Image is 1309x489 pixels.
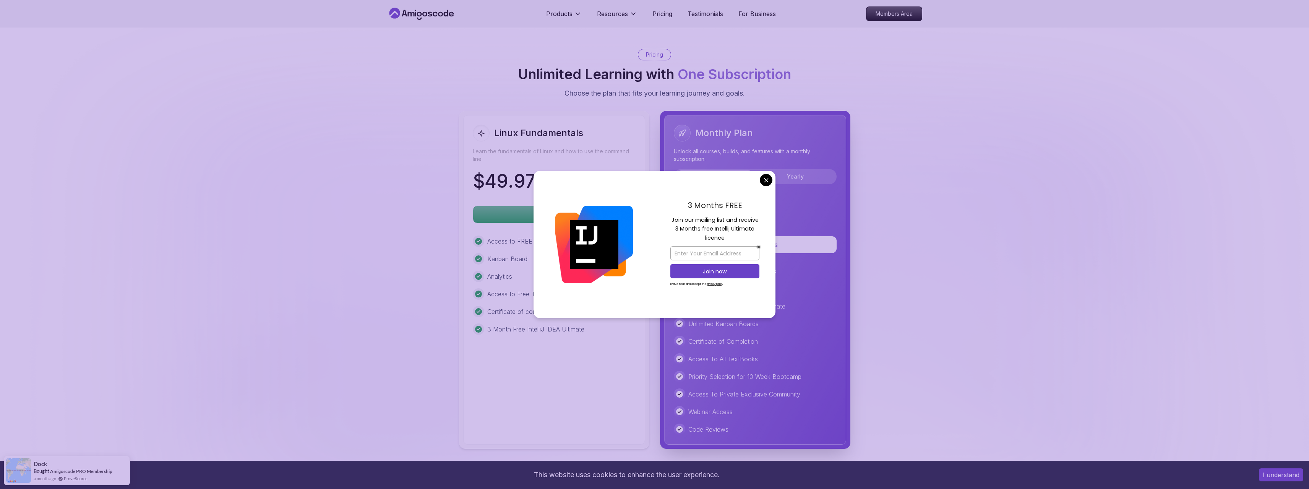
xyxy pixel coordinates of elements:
[518,67,791,82] h2: Unlimited Learning with
[487,272,512,281] p: Analytics
[50,468,112,474] a: Amigoscode PRO Membership
[34,468,49,474] span: Bought
[678,66,791,83] span: One Subscription
[473,206,636,223] button: Get Course
[34,475,56,482] span: a month ago
[546,9,573,18] p: Products
[6,466,1247,483] div: This website uses cookies to enhance the user experience.
[688,354,758,364] p: Access To All TextBooks
[1259,468,1303,481] button: Accept cookies
[652,9,672,18] a: Pricing
[34,461,47,467] span: Dock
[487,325,584,334] p: 3 Month Free IntelliJ IDEA Ultimate
[494,127,583,139] h2: Linux Fundamentals
[546,9,582,24] button: Products
[756,171,835,183] button: Yearly
[473,148,636,163] p: Learn the fundamentals of Linux and how to use the command line
[646,51,663,58] p: Pricing
[688,425,728,434] p: Code Reviews
[487,307,556,316] p: Certificate of completion
[688,372,801,381] p: Priority Selection for 10 Week Bootcamp
[473,172,535,190] p: $ 49.97
[487,289,561,299] p: Access to Free TextBooks
[487,254,527,263] p: Kanban Board
[866,7,922,21] p: Members Area
[688,390,800,399] p: Access To Private Exclusive Community
[473,211,636,218] a: Get Course
[597,9,628,18] p: Resources
[688,319,759,328] p: Unlimited Kanban Boards
[64,475,88,482] a: ProveSource
[688,407,733,416] p: Webinar Access
[6,458,31,483] img: provesource social proof notification image
[866,6,922,21] a: Members Area
[688,337,758,346] p: Certificate of Completion
[674,148,837,163] p: Unlock all courses, builds, and features with a monthly subscription.
[487,237,556,246] p: Access to FREE courses
[473,206,635,223] p: Get Course
[688,9,723,18] a: Testimonials
[564,88,745,99] p: Choose the plan that fits your learning journey and goals.
[695,127,753,139] h2: Monthly Plan
[738,9,776,18] a: For Business
[597,9,637,24] button: Resources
